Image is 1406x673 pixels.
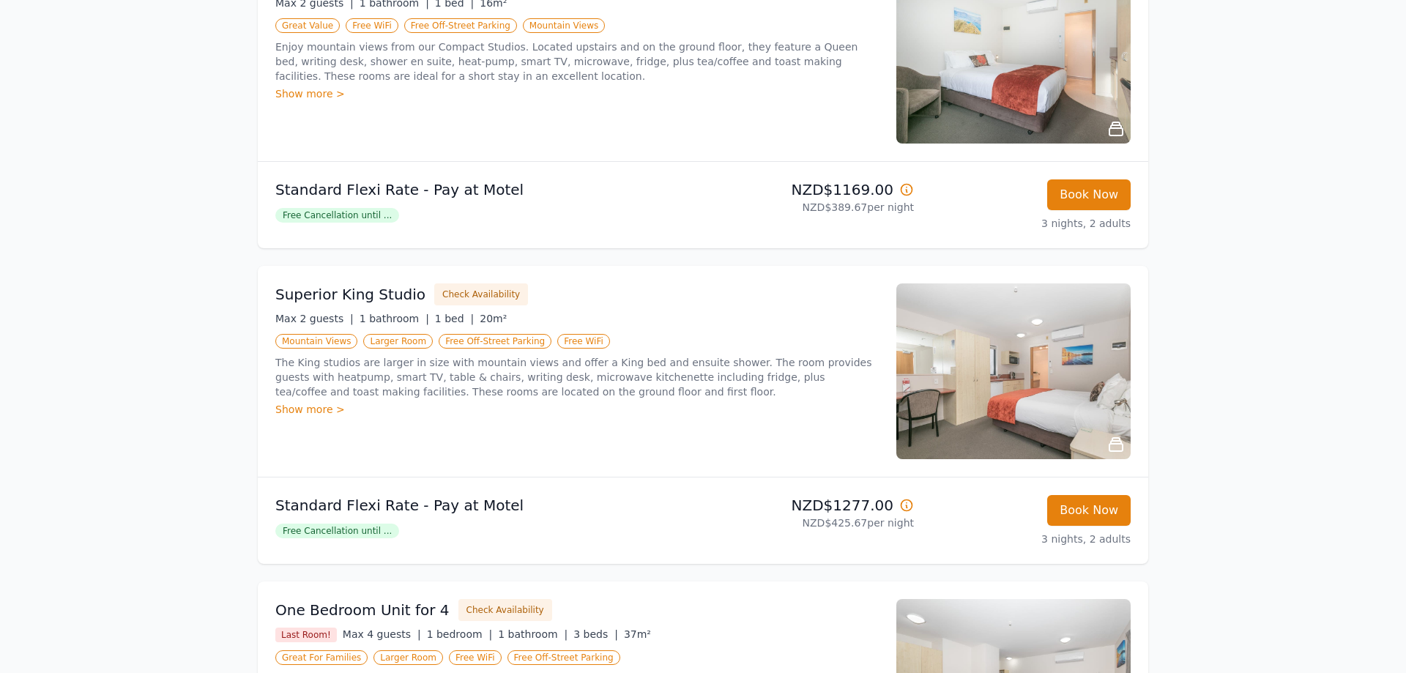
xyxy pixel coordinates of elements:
[275,40,879,83] p: Enjoy mountain views from our Compact Studios. Located upstairs and on the ground floor, they fea...
[404,18,517,33] span: Free Off-Street Parking
[360,313,429,324] span: 1 bathroom |
[346,18,398,33] span: Free WiFi
[275,628,337,642] span: Last Room!
[1047,495,1131,526] button: Book Now
[373,650,443,665] span: Larger Room
[557,334,610,349] span: Free WiFi
[458,599,552,621] button: Check Availability
[275,402,879,417] div: Show more >
[480,313,507,324] span: 20m²
[434,283,528,305] button: Check Availability
[709,179,914,200] p: NZD$1169.00
[275,208,399,223] span: Free Cancellation until ...
[709,200,914,215] p: NZD$389.67 per night
[275,86,879,101] div: Show more >
[435,313,474,324] span: 1 bed |
[275,313,354,324] span: Max 2 guests |
[275,18,340,33] span: Great Value
[275,355,879,399] p: The King studios are larger in size with mountain views and offer a King bed and ensuite shower. ...
[709,495,914,516] p: NZD$1277.00
[343,628,421,640] span: Max 4 guests |
[427,628,493,640] span: 1 bedroom |
[275,334,357,349] span: Mountain Views
[498,628,568,640] span: 1 bathroom |
[709,516,914,530] p: NZD$425.67 per night
[1047,179,1131,210] button: Book Now
[275,650,368,665] span: Great For Families
[573,628,618,640] span: 3 beds |
[449,650,502,665] span: Free WiFi
[439,334,551,349] span: Free Off-Street Parking
[275,600,450,620] h3: One Bedroom Unit for 4
[275,179,697,200] p: Standard Flexi Rate - Pay at Motel
[275,524,399,538] span: Free Cancellation until ...
[275,495,697,516] p: Standard Flexi Rate - Pay at Motel
[523,18,605,33] span: Mountain Views
[926,216,1131,231] p: 3 nights, 2 adults
[926,532,1131,546] p: 3 nights, 2 adults
[624,628,651,640] span: 37m²
[507,650,620,665] span: Free Off-Street Parking
[275,284,425,305] h3: Superior King Studio
[363,334,433,349] span: Larger Room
